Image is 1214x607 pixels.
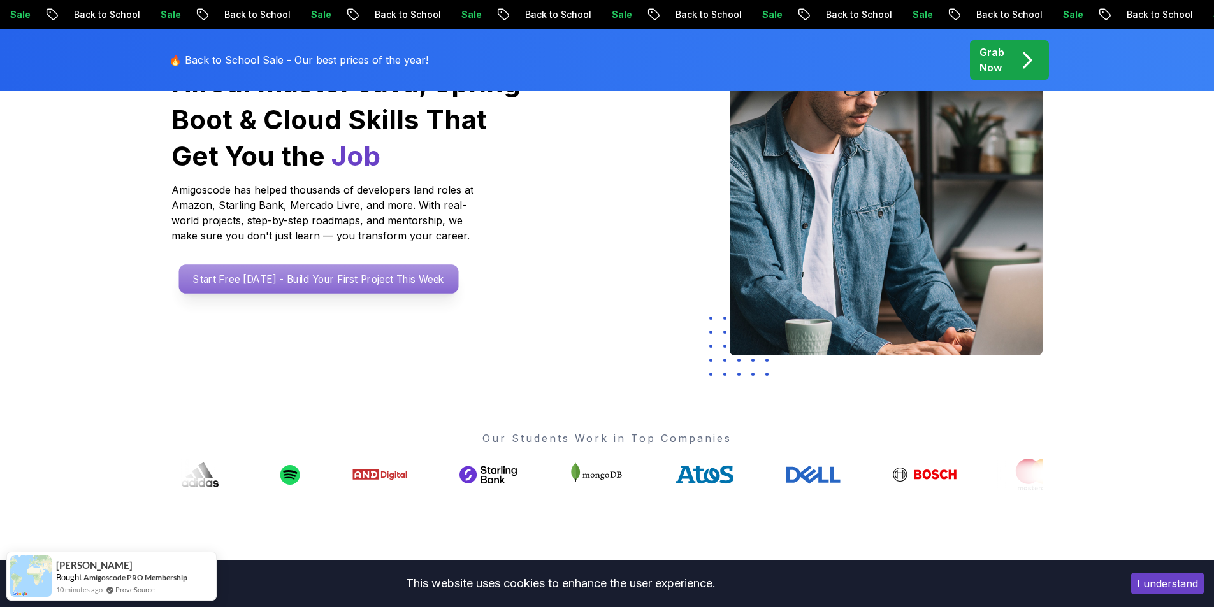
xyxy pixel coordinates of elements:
p: Sale [900,8,941,21]
p: Back to School [212,8,299,21]
p: 🔥 Back to School Sale - Our best prices of the year! [169,52,428,68]
button: Accept cookies [1131,573,1204,594]
p: Back to School [62,8,148,21]
p: Back to School [663,8,750,21]
a: Amigoscode PRO Membership [83,573,187,582]
img: provesource social proof notification image [10,555,52,597]
p: Sale [299,8,340,21]
p: Sale [750,8,791,21]
span: 10 minutes ago [56,584,103,595]
a: ProveSource [115,584,155,595]
p: Sale [449,8,490,21]
p: Back to School [964,8,1051,21]
span: Job [331,139,380,172]
p: Sale [148,8,189,21]
a: Start Free [DATE] - Build Your First Project This Week [178,264,458,294]
img: hero [730,27,1043,355]
p: Amigoscode has helped thousands of developers land roles at Amazon, Starling Bank, Mercado Livre,... [171,182,477,243]
p: Our Students Work in Top Companies [171,431,1043,446]
div: This website uses cookies to enhance the user experience. [10,569,1111,597]
p: Back to School [1115,8,1201,21]
p: Back to School [363,8,449,21]
p: Grab Now [979,45,1004,75]
span: [PERSON_NAME] [56,560,133,571]
p: Sale [1051,8,1092,21]
h1: Go From Learning to Hired: Master Java, Spring Boot & Cloud Skills That Get You the [171,27,523,175]
p: Back to School [814,8,900,21]
span: Bought [56,572,82,582]
p: Sale [600,8,640,21]
p: Back to School [513,8,600,21]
